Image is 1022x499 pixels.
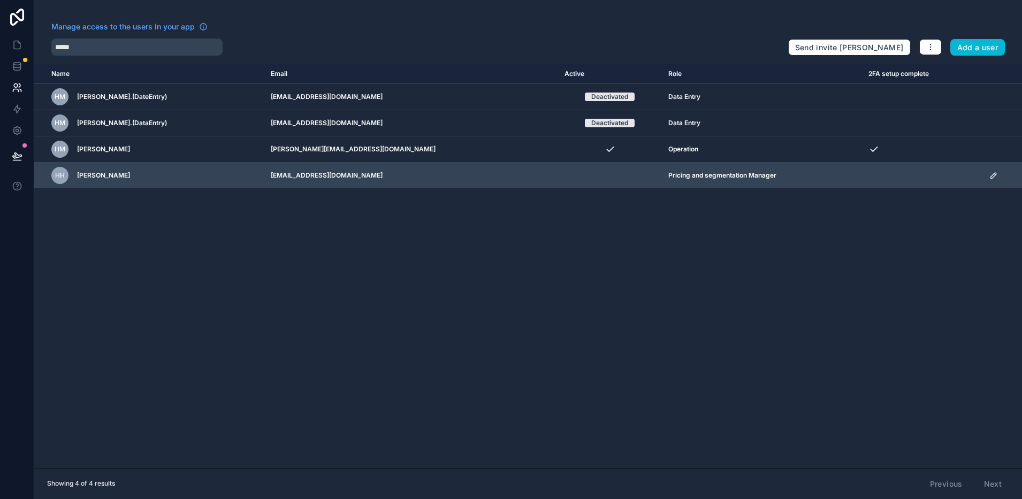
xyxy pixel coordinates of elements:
[862,64,983,84] th: 2FA setup complete
[34,64,264,84] th: Name
[77,171,130,180] span: [PERSON_NAME]
[51,21,195,32] span: Manage access to the users in your app
[55,145,65,153] span: HM
[591,93,628,101] div: Deactivated
[264,84,558,110] td: [EMAIL_ADDRESS][DOMAIN_NAME]
[51,21,208,32] a: Manage access to the users in your app
[47,479,115,488] span: Showing 4 of 4 results
[77,93,167,101] span: [PERSON_NAME].(DateEntry)
[264,136,558,163] td: [PERSON_NAME][EMAIL_ADDRESS][DOMAIN_NAME]
[591,119,628,127] div: Deactivated
[264,163,558,189] td: [EMAIL_ADDRESS][DOMAIN_NAME]
[662,64,862,84] th: Role
[34,64,1022,468] div: scrollable content
[950,39,1005,56] button: Add a user
[264,110,558,136] td: [EMAIL_ADDRESS][DOMAIN_NAME]
[264,64,558,84] th: Email
[668,145,698,153] span: Operation
[55,119,65,127] span: HM
[788,39,911,56] button: Send invite [PERSON_NAME]
[668,119,700,127] span: Data Entry
[77,119,167,127] span: [PERSON_NAME].(DataEntry)
[55,93,65,101] span: HM
[668,93,700,101] span: Data Entry
[558,64,662,84] th: Active
[55,171,65,180] span: HH
[77,145,130,153] span: [PERSON_NAME]
[668,171,776,180] span: Pricing and segmentation Manager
